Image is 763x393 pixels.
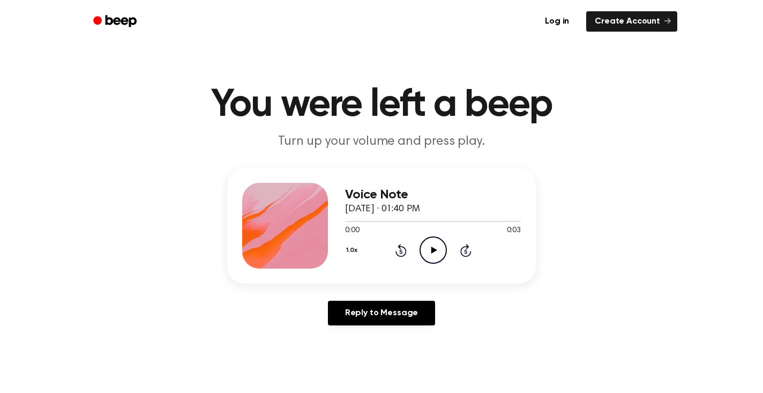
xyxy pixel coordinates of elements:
[328,301,435,325] a: Reply to Message
[345,204,420,214] span: [DATE] · 01:40 PM
[345,188,521,202] h3: Voice Note
[86,11,146,32] a: Beep
[586,11,677,32] a: Create Account
[345,225,359,236] span: 0:00
[176,133,587,151] p: Turn up your volume and press play.
[534,9,580,34] a: Log in
[345,241,361,259] button: 1.0x
[107,86,656,124] h1: You were left a beep
[507,225,521,236] span: 0:03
